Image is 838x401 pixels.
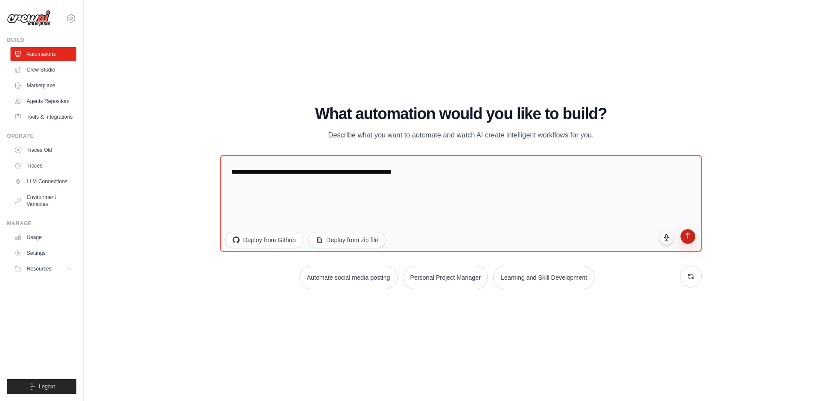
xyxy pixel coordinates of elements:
div: Manage [7,220,76,227]
button: Learning and Skill Development [493,266,594,289]
button: Automate social media posting [299,266,398,289]
button: Deploy from zip file [309,232,386,248]
div: Build [7,37,76,44]
iframe: Chat Widget [794,359,838,401]
a: Environment Variables [10,190,76,211]
a: Agents Repository [10,94,76,108]
a: Marketplace [10,79,76,93]
p: Describe what you want to automate and watch AI create intelligent workflows for you. [314,130,608,141]
button: Resources [10,262,76,276]
span: Logout [39,383,55,390]
a: Tools & Integrations [10,110,76,124]
div: Operate [7,133,76,140]
a: Usage [10,230,76,244]
button: Deploy from Github [225,232,303,248]
a: Settings [10,246,76,260]
a: Crew Studio [10,63,76,77]
span: Resources [27,265,52,272]
h1: What automation would you like to build? [220,105,702,123]
button: Personal Project Manager [403,266,488,289]
button: Logout [7,379,76,394]
a: LLM Connections [10,175,76,189]
a: Traces [10,159,76,173]
a: Automations [10,47,76,61]
img: Logo [7,10,51,27]
a: Traces Old [10,143,76,157]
